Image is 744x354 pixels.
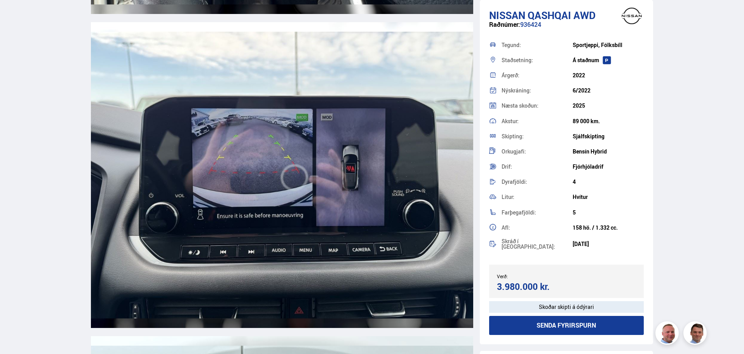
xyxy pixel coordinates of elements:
div: 2022 [573,72,644,78]
div: Afl: [502,225,573,230]
div: 89 000 km. [573,118,644,124]
div: 936424 [489,21,644,36]
div: Akstur: [502,119,573,124]
div: Verð: [497,274,566,279]
img: FbJEzSuNWCJXmdc-.webp [685,323,708,346]
div: Farþegafjöldi: [502,210,573,215]
div: Bensín Hybrid [573,148,644,155]
div: Tegund: [502,42,573,48]
div: Fjórhjóladrif [573,164,644,170]
div: 6/2022 [573,87,644,94]
button: Opna LiveChat spjallviðmót [6,3,30,26]
div: 2025 [573,103,644,109]
span: Qashqai AWD [528,8,596,22]
img: siFngHWaQ9KaOqBr.png [657,323,680,346]
div: Á staðnum [573,57,644,63]
div: Sjálfskipting [573,133,644,140]
div: Árgerð: [502,73,573,78]
div: Staðsetning: [502,58,573,63]
div: Hvítur [573,194,644,200]
img: brand logo [616,4,647,28]
div: 5 [573,209,644,216]
div: Orkugjafi: [502,149,573,154]
button: Senda fyrirspurn [489,316,644,335]
div: [DATE] [573,241,644,247]
div: Dyrafjöldi: [502,179,573,185]
div: Skoðar skipti á ódýrari [489,301,644,313]
div: Litur: [502,194,573,200]
div: Skráð í [GEOGRAPHIC_DATA]: [502,239,573,249]
div: 158 hö. / 1.332 cc. [573,225,644,231]
span: Nissan [489,8,525,22]
div: 4 [573,179,644,185]
span: Raðnúmer: [489,20,520,29]
div: Sportjeppi, Fólksbíll [573,42,644,48]
div: Næsta skoðun: [502,103,573,108]
div: Drif: [502,164,573,169]
div: Nýskráning: [502,88,573,93]
div: Skipting: [502,134,573,139]
div: 3.980.000 kr. [497,281,564,292]
img: 3184638.jpeg [91,22,473,328]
